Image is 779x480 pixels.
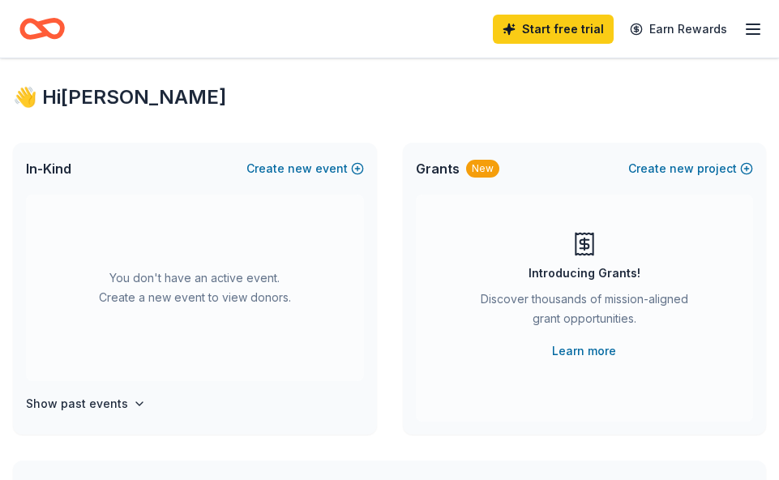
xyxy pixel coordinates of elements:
[288,159,312,178] span: new
[26,394,128,414] h4: Show past events
[416,159,460,178] span: Grants
[670,159,694,178] span: new
[493,15,614,44] a: Start free trial
[26,159,71,178] span: In-Kind
[481,289,689,335] div: Discover thousands of mission-aligned grant opportunities.
[19,10,65,48] a: Home
[529,264,640,283] div: Introducing Grants!
[26,394,146,414] button: Show past events
[620,15,737,44] a: Earn Rewards
[13,84,766,110] div: 👋 Hi [PERSON_NAME]
[628,159,753,178] button: Createnewproject
[246,159,364,178] button: Createnewevent
[26,195,364,381] div: You don't have an active event. Create a new event to view donors.
[552,341,616,361] a: Learn more
[466,160,499,178] div: New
